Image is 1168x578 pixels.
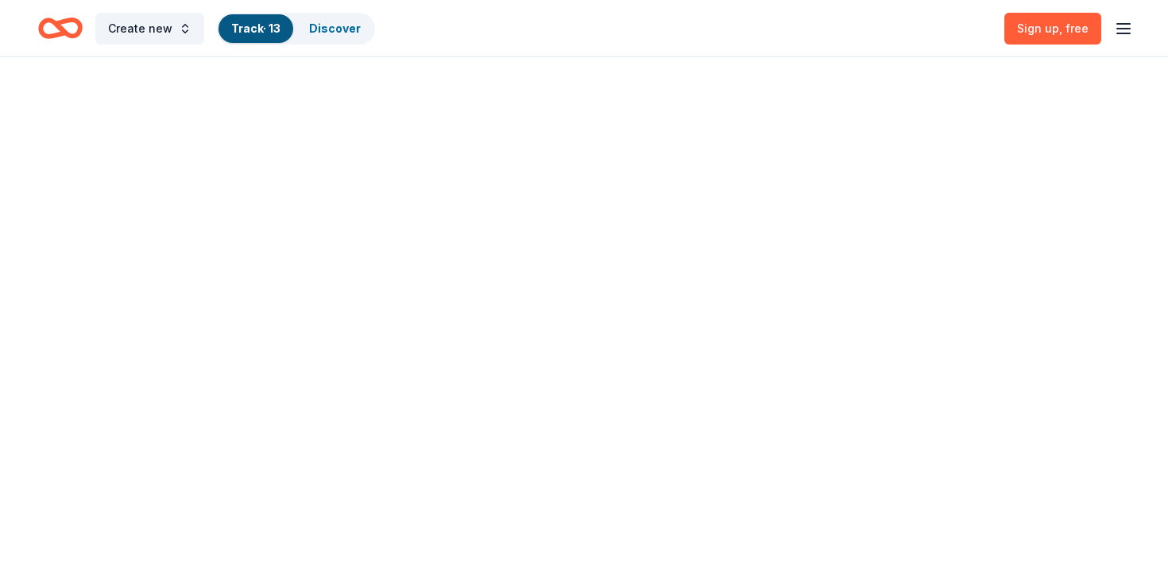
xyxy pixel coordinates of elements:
[217,13,375,45] button: Track· 13Discover
[231,21,280,35] a: Track· 13
[95,13,204,45] button: Create new
[38,10,83,47] a: Home
[108,19,172,38] span: Create new
[309,21,361,35] a: Discover
[1059,21,1089,35] span: , free
[1004,13,1101,45] a: Sign up, free
[1017,21,1089,35] span: Sign up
